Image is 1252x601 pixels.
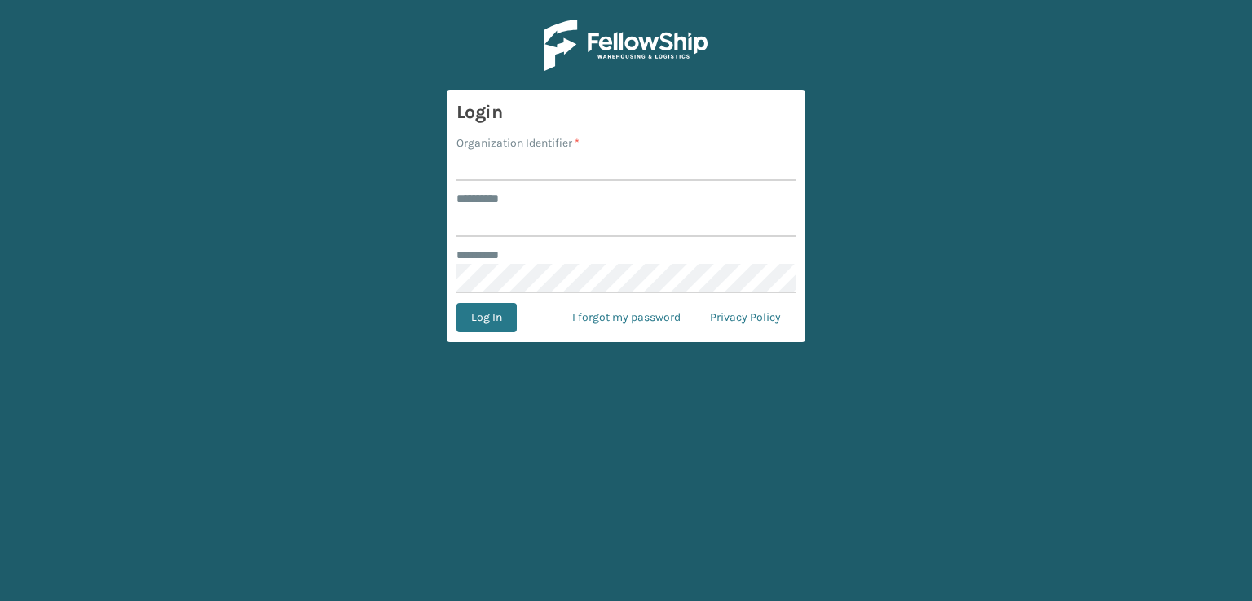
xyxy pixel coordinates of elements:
h3: Login [456,100,796,125]
img: Logo [544,20,708,71]
button: Log In [456,303,517,332]
a: I forgot my password [558,303,695,332]
a: Privacy Policy [695,303,796,332]
label: Organization Identifier [456,134,580,151]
